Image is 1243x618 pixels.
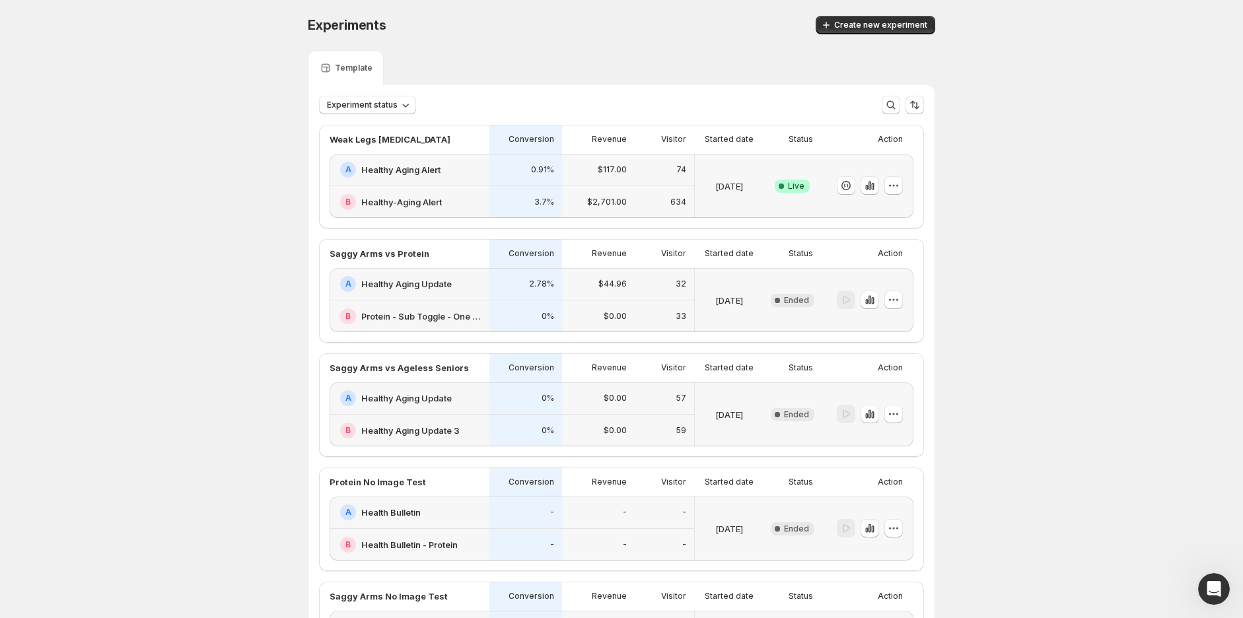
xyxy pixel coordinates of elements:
[330,475,426,489] p: Protein No Image Test
[345,507,351,518] h2: A
[789,477,813,487] p: Status
[715,408,743,421] p: [DATE]
[789,248,813,259] p: Status
[592,362,627,373] p: Revenue
[330,247,429,260] p: Saggy Arms vs Protein
[509,591,554,601] p: Conversion
[40,61,240,98] div: Handy tips: Sharing your issue screenshots and page links helps us troubleshoot your issue faster
[345,393,351,403] h2: A
[661,134,686,145] p: Visitor
[676,393,686,403] p: 57
[542,393,554,403] p: 0%
[715,180,743,193] p: [DATE]
[604,425,627,436] p: $0.00
[63,432,73,443] button: Upload attachment
[11,405,253,427] textarea: Message…
[11,214,254,338] div: Operator says…
[509,248,554,259] p: Conversion
[788,181,804,191] span: Live
[509,477,554,487] p: Conversion
[361,163,441,176] h2: Healthy Aging Alert
[878,477,903,487] p: Action
[587,197,627,207] p: $2,701.00
[335,63,373,73] p: Template
[592,477,627,487] p: Revenue
[878,134,903,145] p: Action
[676,311,686,322] p: 33
[542,311,554,322] p: 0%
[345,164,351,175] h2: A
[550,507,554,518] p: -
[531,164,554,175] p: 0.91%
[227,427,248,448] button: Send a message…
[20,432,31,443] button: Emoji picker
[906,96,924,114] button: Sort the results
[330,590,448,603] p: Saggy Arms No Image Test
[345,279,351,289] h2: A
[361,195,442,209] h2: Healthy-Aging Alert
[661,477,686,487] p: Visitor
[592,591,627,601] p: Revenue
[542,425,554,436] p: 0%
[21,317,94,325] div: Operator • 4h ago
[529,279,554,289] p: 2.78%
[676,164,686,175] p: 74
[598,279,627,289] p: $44.96
[330,361,469,374] p: Saggy Arms vs Ageless Seniors
[661,362,686,373] p: Visitor
[715,294,743,307] p: [DATE]
[534,197,554,207] p: 3.7%
[361,392,452,405] h2: Healthy Aging Update
[48,123,254,203] div: Hello, Shopify issues this alert for your app: The app developer needs to update this app to supp...
[682,507,686,518] p: -
[592,248,627,259] p: Revenue
[878,591,903,601] p: Action
[319,96,416,114] button: Experiment status
[21,280,206,306] div: The team will be back 🕒
[308,17,386,33] span: Experiments
[11,123,254,214] div: Nicholas says…
[1198,573,1230,605] iframe: Intercom live chat
[11,214,217,314] div: You’ll get replies here and in your email:✉️[EMAIL_ADDRESS][DOMAIN_NAME]The team will be back🕒Lat...
[705,362,754,373] p: Started date
[676,425,686,436] p: 59
[592,134,627,145] p: Revenue
[878,248,903,259] p: Action
[361,506,421,519] h2: Health Bulletin
[676,279,686,289] p: 32
[345,197,351,207] h2: B
[509,134,554,145] p: Conversion
[705,134,754,145] p: Started date
[705,591,754,601] p: Started date
[38,7,59,28] img: Profile image for Operator
[816,16,935,34] button: Create new experiment
[705,477,754,487] p: Started date
[345,539,351,550] h2: B
[604,393,627,403] p: $0.00
[327,100,398,110] span: Experiment status
[21,248,126,272] b: [EMAIL_ADDRESS][DOMAIN_NAME]
[21,222,206,273] div: You’ll get replies here and in your email: ✉️
[784,295,809,306] span: Ended
[361,310,481,323] h2: Protein - Sub Toggle - One Time Default
[345,311,351,322] h2: B
[9,5,34,30] button: go back
[509,362,554,373] p: Conversion
[715,522,743,535] p: [DATE]
[670,197,686,207] p: 634
[604,311,627,322] p: $0.00
[64,13,111,22] h1: Operator
[784,524,809,534] span: Ended
[789,591,813,601] p: Status
[330,133,450,146] p: Weak Legs [MEDICAL_DATA]
[705,248,754,259] p: Started date
[42,432,52,443] button: Gif picker
[789,134,813,145] p: Status
[345,425,351,436] h2: B
[623,539,627,550] p: -
[361,424,460,437] h2: Healthy Aging Update 3
[361,538,458,551] h2: Health Bulletin - Protein
[784,409,809,420] span: Ended
[834,20,927,30] span: Create new experiment
[878,362,903,373] p: Action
